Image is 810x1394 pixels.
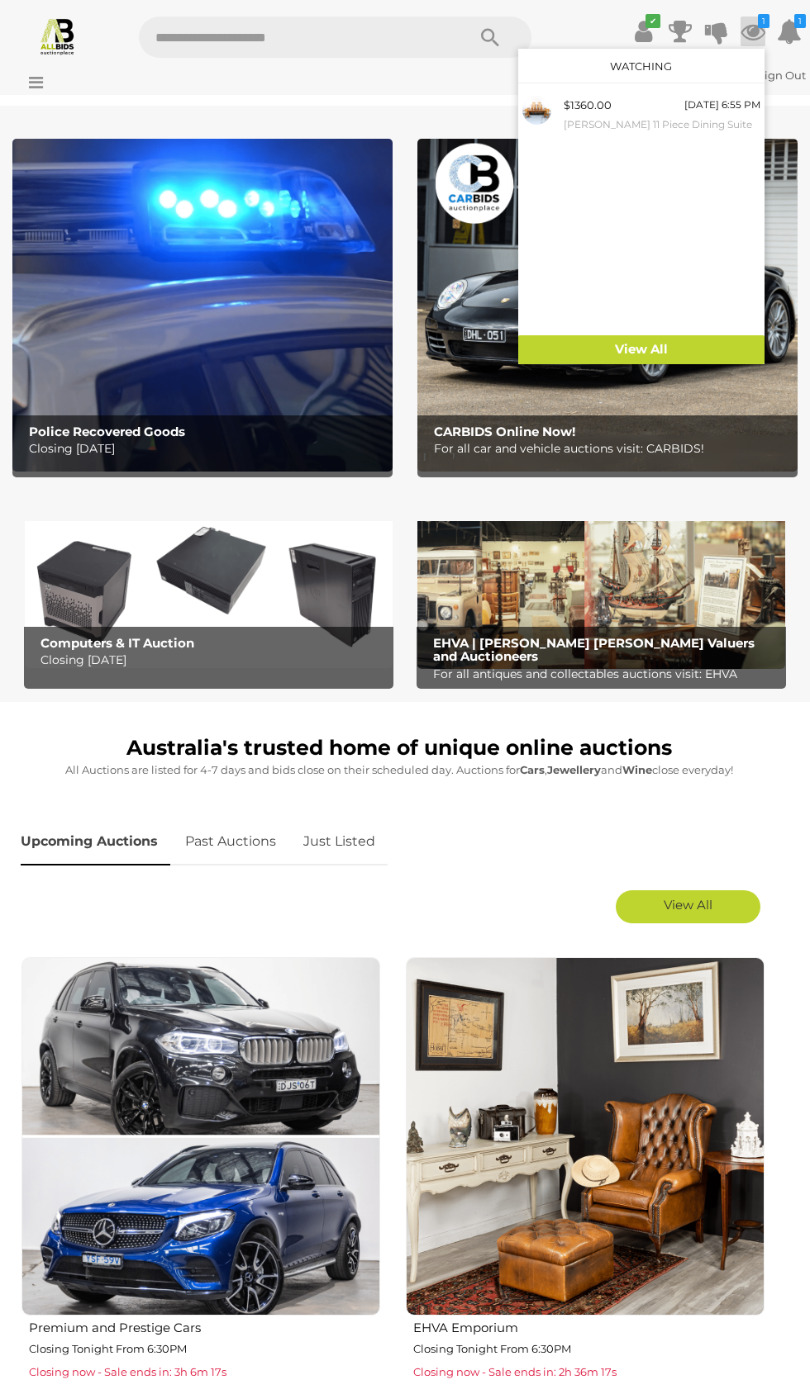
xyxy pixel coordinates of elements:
a: View All [518,335,765,364]
a: Sign Out [758,69,806,82]
a: 1 [777,17,802,46]
div: [DATE] 6:55 PM [684,96,760,114]
small: [PERSON_NAME] 11 Piece Dining Suite [564,116,760,134]
img: 54368-1l.jpg [522,96,551,125]
i: ✔ [646,14,660,28]
i: 1 [794,14,806,28]
button: Search [449,17,531,58]
span: $1360.00 [564,98,612,111]
a: $1360.00 [DATE] 6:55 PM [PERSON_NAME] 11 Piece Dining Suite [518,92,765,137]
a: 1 [741,17,765,46]
img: Allbids.com.au [38,17,77,55]
i: 1 [758,14,769,28]
a: Watching [610,59,672,73]
a: ✔ [631,17,656,46]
